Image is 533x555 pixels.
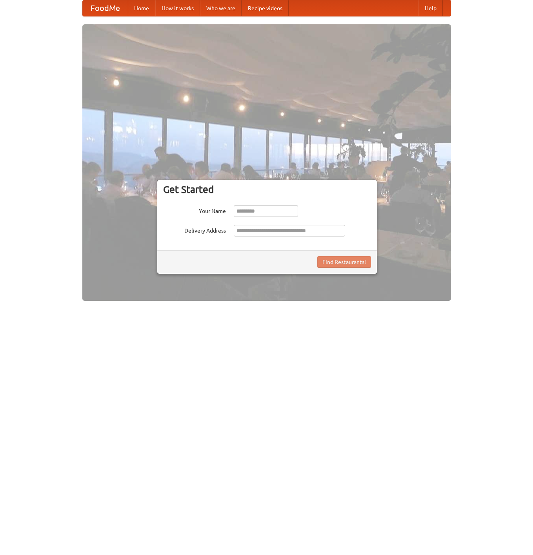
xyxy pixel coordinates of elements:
[200,0,242,16] a: Who we are
[242,0,289,16] a: Recipe videos
[128,0,155,16] a: Home
[317,256,371,268] button: Find Restaurants!
[163,225,226,235] label: Delivery Address
[83,0,128,16] a: FoodMe
[418,0,443,16] a: Help
[155,0,200,16] a: How it works
[163,205,226,215] label: Your Name
[163,184,371,195] h3: Get Started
